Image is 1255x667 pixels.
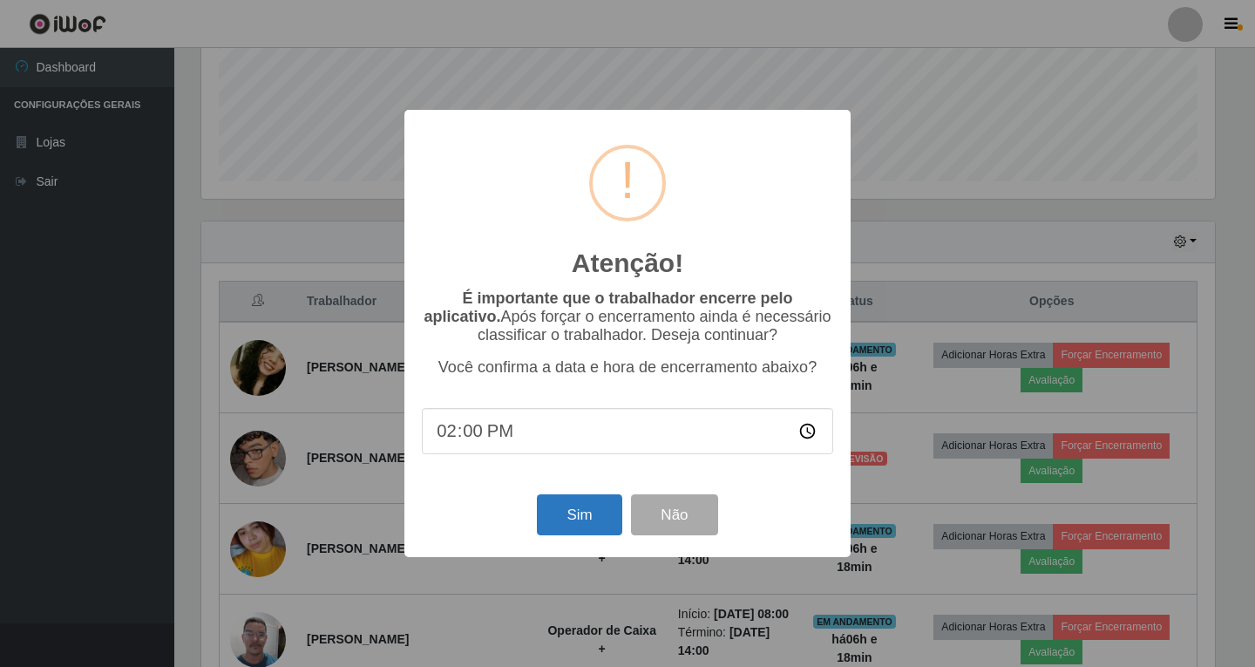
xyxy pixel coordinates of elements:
[572,248,683,279] h2: Atenção!
[422,289,833,344] p: Após forçar o encerramento ainda é necessário classificar o trabalhador. Deseja continuar?
[424,289,792,325] b: É importante que o trabalhador encerre pelo aplicativo.
[537,494,621,535] button: Sim
[631,494,717,535] button: Não
[422,358,833,377] p: Você confirma a data e hora de encerramento abaixo?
